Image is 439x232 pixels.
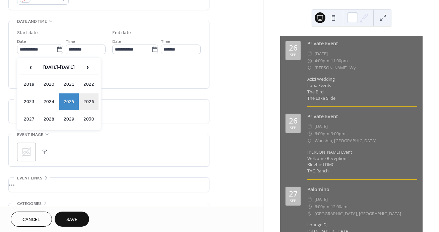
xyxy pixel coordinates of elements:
button: Save [55,212,89,227]
div: Private Event [307,113,417,120]
span: Event image [17,131,43,138]
span: Time [161,38,170,45]
span: [DATE] [315,196,328,203]
button: Cancel [11,212,52,227]
td: 2029 [59,111,79,128]
div: 27 [289,190,298,198]
td: 2027 [19,111,39,128]
span: 9:00pm [331,130,346,137]
div: [PERSON_NAME] Event Welcome Reception Bluebird DMC TAG Ranch [307,149,417,175]
div: 26 [289,117,298,125]
div: Sep [290,199,296,203]
span: Cancel [22,216,40,223]
div: ​ [307,123,312,130]
span: 11:00pm [331,57,348,64]
div: Start date [17,29,38,36]
div: ​ [307,203,312,210]
td: 2020 [40,76,59,93]
span: Date and time [17,18,47,25]
th: [DATE]-[DATE] [42,60,76,75]
span: › [77,61,98,74]
span: - [329,203,331,210]
span: 6:00pm [315,130,329,137]
span: Wanship, [GEOGRAPHIC_DATA] [315,137,376,144]
span: Date [17,38,26,45]
div: Sep [290,53,296,57]
span: [DATE] [315,123,328,130]
div: Palomino [307,186,417,193]
div: Azizi Wedding Loba Events The Bird The Lake Slide [307,76,417,102]
td: 2023 [19,93,39,110]
div: Sep [290,126,296,130]
div: ••• [9,203,209,217]
td: 2028 [40,111,59,128]
div: ; [17,143,36,161]
td: 2026 [79,93,99,110]
div: 26 [289,44,298,52]
span: Time [66,38,75,45]
td: 2025 [59,93,79,110]
div: ​ [307,50,312,57]
span: - [329,57,331,64]
div: ​ [307,64,312,71]
td: 2019 [19,76,39,93]
span: Date [112,38,121,45]
span: [PERSON_NAME], Wy [315,64,356,71]
div: ​ [307,57,312,64]
td: 2022 [79,76,99,93]
td: 2021 [59,76,79,93]
div: ​ [307,137,312,144]
div: End date [112,29,131,36]
span: Categories [17,200,42,207]
span: Save [66,216,77,223]
div: ​ [307,196,312,203]
td: 2030 [79,111,99,128]
span: 6:00pm [315,203,329,210]
span: [DATE] [315,50,328,57]
div: Private Event [307,40,417,47]
div: ​ [307,210,312,217]
span: 4:00pm [315,57,329,64]
span: 12:00am [331,203,348,210]
div: ​ [307,130,312,137]
div: ••• [9,178,209,192]
span: ‹ [20,61,41,74]
span: Event links [17,175,42,182]
span: [GEOGRAPHIC_DATA], [GEOGRAPHIC_DATA] [315,210,401,217]
td: 2024 [40,93,59,110]
span: - [329,130,331,137]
